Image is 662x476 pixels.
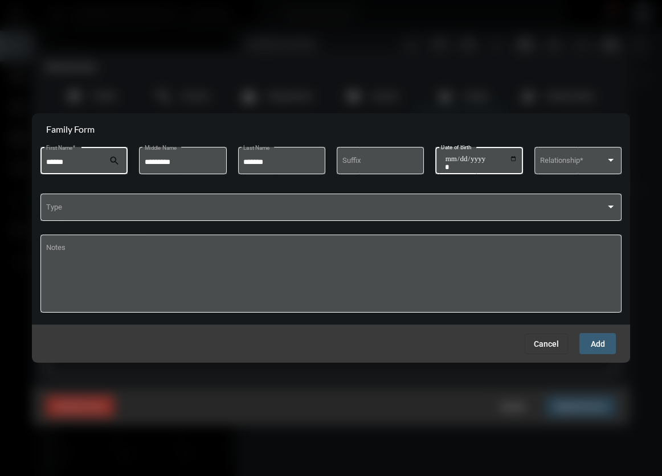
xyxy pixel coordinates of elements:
[591,339,605,348] span: Add
[579,333,616,354] button: Add
[46,124,95,134] h2: Family Form
[525,334,568,354] button: Cancel
[534,339,559,348] span: Cancel
[109,155,122,169] mat-icon: search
